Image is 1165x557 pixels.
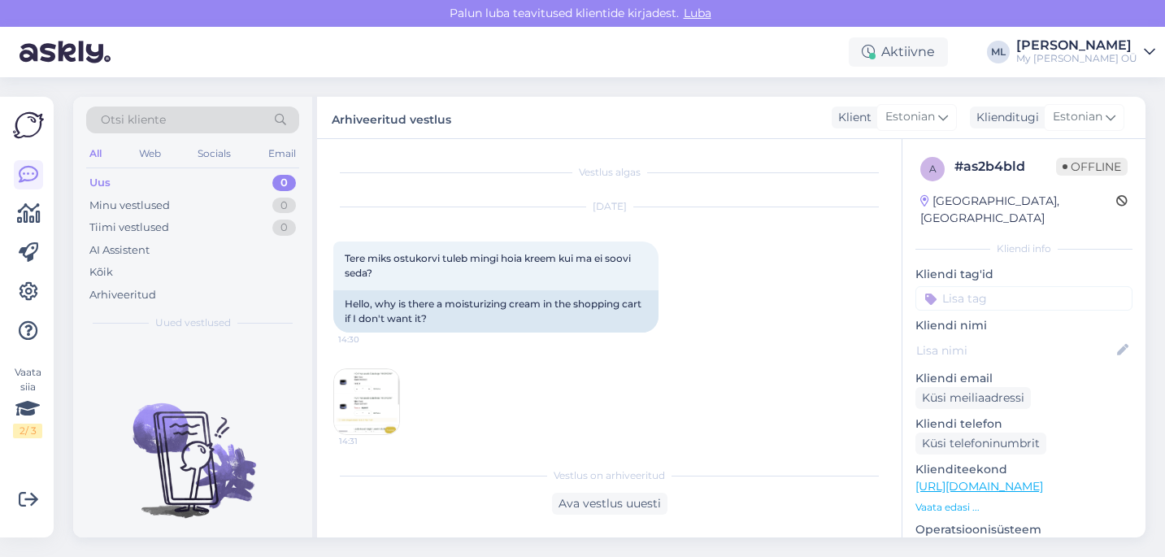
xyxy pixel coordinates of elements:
[915,286,1132,311] input: Lisa tag
[338,333,399,346] span: 14:30
[272,175,296,191] div: 0
[89,287,156,303] div: Arhiveeritud
[101,111,166,128] span: Otsi kliente
[915,500,1132,515] p: Vaata edasi ...
[136,143,164,164] div: Web
[679,6,716,20] span: Luba
[89,175,111,191] div: Uus
[1016,52,1137,65] div: My [PERSON_NAME] OÜ
[272,198,296,214] div: 0
[915,433,1046,455] div: Küsi telefoninumbrit
[334,369,399,434] img: Attachment
[89,220,169,236] div: Tiimi vestlused
[920,193,1116,227] div: [GEOGRAPHIC_DATA], [GEOGRAPHIC_DATA]
[1053,108,1102,126] span: Estonian
[1056,158,1128,176] span: Offline
[13,424,42,438] div: 2 / 3
[915,266,1132,283] p: Kliendi tag'id
[915,370,1132,387] p: Kliendi email
[194,143,234,164] div: Socials
[345,252,633,279] span: Tere miks ostukorvi tuleb mingi hoia kreem kui ma ei soovi seda?
[86,143,105,164] div: All
[554,468,665,483] span: Vestlus on arhiveeritud
[987,41,1010,63] div: ML
[552,493,667,515] div: Ava vestlus uuesti
[915,416,1132,433] p: Kliendi telefon
[110,535,276,552] p: Uued vestlused tulevad siia.
[89,264,113,281] div: Kõik
[13,110,44,141] img: Askly Logo
[13,365,42,438] div: Vaata siia
[73,374,312,520] img: No chats
[915,317,1132,334] p: Kliendi nimi
[916,342,1114,359] input: Lisa nimi
[954,157,1056,176] div: # as2b4bld
[332,107,451,128] label: Arhiveeritud vestlus
[915,242,1132,256] div: Kliendi info
[1016,39,1155,65] a: [PERSON_NAME]My [PERSON_NAME] OÜ
[832,109,872,126] div: Klient
[915,387,1031,409] div: Küsi meiliaadressi
[155,315,231,330] span: Uued vestlused
[849,37,948,67] div: Aktiivne
[89,242,150,259] div: AI Assistent
[885,108,935,126] span: Estonian
[333,199,885,214] div: [DATE]
[915,521,1132,538] p: Operatsioonisüsteem
[970,109,1039,126] div: Klienditugi
[89,198,170,214] div: Minu vestlused
[333,165,885,180] div: Vestlus algas
[915,479,1043,494] a: [URL][DOMAIN_NAME]
[339,435,400,447] span: 14:31
[265,143,299,164] div: Email
[1016,39,1137,52] div: [PERSON_NAME]
[915,461,1132,478] p: Klienditeekond
[929,163,937,175] span: a
[272,220,296,236] div: 0
[333,290,659,333] div: Hello, why is there a moisturizing cream in the shopping cart if I don't want it?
